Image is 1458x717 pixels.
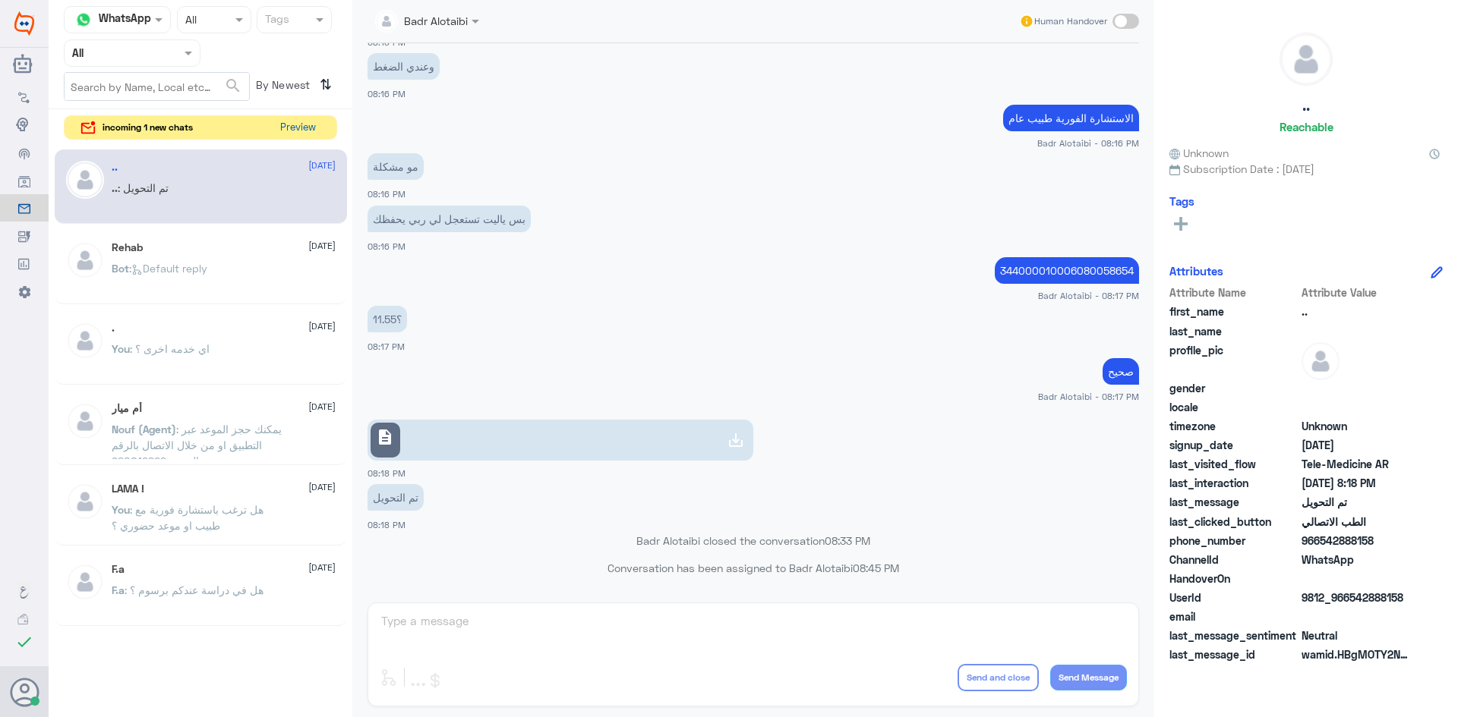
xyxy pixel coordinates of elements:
span: [DATE] [308,239,336,253]
p: 2/8/2025, 8:16 PM [368,153,424,180]
span: Bot [112,262,129,275]
span: last_message_id [1169,646,1299,662]
input: Search by Name, Local etc… [65,73,249,100]
span: [DATE] [308,159,336,172]
span: Unknown [1169,145,1229,161]
span: profile_pic [1169,342,1299,377]
span: 08:18 PM [368,520,406,530]
span: signup_date [1169,437,1299,453]
span: Attribute Name [1169,285,1299,300]
h5: .. [1302,97,1310,115]
span: Badr Alotaibi - 08:17 PM [1038,390,1139,403]
p: 2/8/2025, 8:18 PM [368,484,424,511]
span: gender [1169,380,1299,396]
span: F.a [112,583,125,596]
span: Attribute Value [1302,285,1412,300]
img: defaultAdmin.png [66,483,104,520]
span: null [1302,399,1412,415]
span: 08:16 PM [368,241,406,251]
span: Badr Alotaibi - 08:16 PM [1037,137,1139,149]
span: [DATE] [308,319,336,333]
span: UserId [1169,590,1299,605]
h5: . [112,322,115,335]
h5: .. [112,161,118,174]
img: defaultAdmin.png [66,241,104,279]
span: : هل في دراسة عندكم برسوم ؟ [125,583,264,596]
span: الطب الاتصالي [1302,514,1412,530]
p: 2/8/2025, 8:17 PM [368,306,407,332]
p: 2/8/2025, 8:16 PM [1003,105,1139,131]
p: 2/8/2025, 8:16 PM [368,206,531,232]
p: Conversation has been assigned to Badr Alotaibi [368,560,1139,576]
span: last_clicked_button [1169,514,1299,530]
span: 9812_966542888158 [1302,590,1412,605]
button: Send and close [958,664,1039,691]
span: locale [1169,399,1299,415]
span: incoming 1 new chats [103,121,193,134]
i: check [15,633,33,651]
span: timezone [1169,418,1299,434]
span: description [376,428,394,446]
span: ChannelId [1169,552,1299,568]
span: Nouf (Agent) [112,423,176,436]
img: Widebot Logo [14,11,34,36]
img: whatsapp.png [72,8,95,31]
img: defaultAdmin.png [66,402,104,440]
span: You [112,342,130,355]
span: null [1302,609,1412,624]
h5: Rehab [112,241,143,254]
span: last_message [1169,494,1299,510]
span: HandoverOn [1169,571,1299,586]
span: null [1302,380,1412,396]
button: Avatar [10,678,39,706]
button: search [224,74,242,99]
span: : اي خدمه اخرى ؟ [130,342,210,355]
span: : هل ترغب باستشارة فورية مع طبيب او موعد حضوري ؟ [112,503,264,532]
span: Badr Alotaibi - 08:17 PM [1038,289,1139,302]
span: last_interaction [1169,475,1299,491]
img: defaultAdmin.png [1280,33,1332,85]
h5: F.a [112,563,125,576]
span: 08:15 PM [368,37,406,47]
span: Human Handover [1034,14,1107,28]
span: Subscription Date : [DATE] [1169,161,1443,177]
span: 2025-08-02T17:01:03.804Z [1302,437,1412,453]
button: Send Message [1050,665,1127,690]
span: last_name [1169,323,1299,339]
span: 0 [1302,627,1412,643]
h5: أم ميار [112,402,142,415]
p: 2/8/2025, 8:17 PM [995,257,1139,284]
button: Preview [274,116,321,140]
span: Unknown [1302,418,1412,434]
span: [DATE] [308,400,336,414]
span: تم التحويل [1302,494,1412,510]
img: defaultAdmin.png [66,161,104,199]
span: [DATE] [308,561,336,574]
span: 08:18 PM [368,468,406,478]
img: defaultAdmin.png [1302,342,1340,380]
span: : Default reply [129,262,207,275]
p: 2/8/2025, 8:16 PM [368,53,440,80]
h6: Tags [1169,194,1194,208]
span: 08:33 PM [825,534,870,547]
h6: Attributes [1169,264,1223,278]
a: description [368,420,753,461]
span: 08:45 PM [853,561,899,574]
span: last_visited_flow [1169,456,1299,472]
p: Badr Alotaibi closed the conversation [368,533,1139,549]
span: 2 [1302,552,1412,568]
span: : يمكنك حجز الموعد عبر التطبيق او من خلال الاتصال بالرقم الموحد 920012222 [112,423,282,467]
span: You [112,503,130,516]
span: 08:16 PM [368,89,406,99]
span: first_name [1169,303,1299,319]
span: By Newest [250,72,314,102]
span: search [224,77,242,95]
span: wamid.HBgMOTY2NTQyODg4MTU4FQIAEhggOUNEODcyRUU2RkUwNUIyNjUxNUYyRjk1QUJFN0E3N0YA [1302,646,1412,662]
span: last_message_sentiment [1169,627,1299,643]
span: phone_number [1169,533,1299,549]
span: 966542888158 [1302,533,1412,549]
span: null [1302,571,1412,586]
span: email [1169,609,1299,624]
span: 08:16 PM [368,189,406,199]
span: .. [1302,303,1412,319]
